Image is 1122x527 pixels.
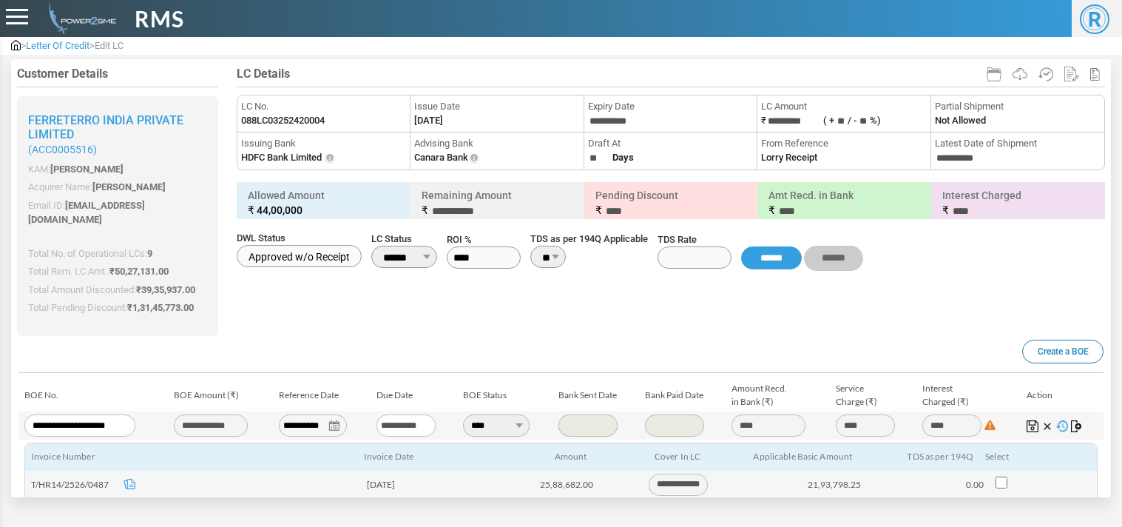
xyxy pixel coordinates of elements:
[414,99,579,114] span: Issue Date
[823,115,881,126] label: ( + / - %)
[468,152,480,164] img: Info
[241,99,406,114] span: LC No.
[588,186,754,221] h6: Pending Discount
[237,231,362,246] span: DWL Status
[124,478,135,490] img: invoice-icon.svg
[358,443,479,471] th: Invoice Date
[109,266,169,277] span: ₹
[484,471,598,499] td: 25,88,682.00
[757,95,930,132] li: ₹
[28,264,207,279] p: Total Rem. LC Amt.:
[834,113,848,130] input: ( +/ -%)
[768,204,775,216] span: ₹
[1022,340,1104,363] a: Create a BOE
[28,200,145,226] span: [EMAIL_ADDRESS][DOMAIN_NAME]
[588,136,753,151] span: Draft At
[31,478,120,491] span: T/HR14/2526/0487
[115,266,169,277] span: 50,27,131.00
[761,136,926,151] span: From Reference
[916,379,1020,412] td: Interest Charged (₹)
[422,204,428,216] span: ₹
[1027,420,1038,432] img: Save Changes
[830,379,916,412] td: Service Charge (₹)
[612,152,634,163] strong: Days
[1056,420,1068,432] img: History
[273,379,371,412] td: Reference Date
[552,379,639,412] td: Bank Sent Date
[28,198,207,227] p: Email ID:
[1071,420,1083,432] img: Map Invoices
[414,136,579,151] span: Advising Bank
[371,379,457,412] td: Due Date
[17,67,218,81] h4: Customer Details
[237,67,1105,81] h4: LC Details
[761,99,926,114] span: LC Amount
[979,443,1086,471] th: Select
[135,2,184,36] span: RMS
[479,443,593,471] th: Amount
[147,248,152,259] span: 9
[168,379,272,412] td: BOE Amount (₹)
[95,40,124,51] span: Edit LC
[447,232,521,247] span: ROI %
[241,150,322,165] label: HDFC Bank Limited
[361,471,484,499] td: [DATE]
[241,113,325,128] label: 088LC03252420004
[761,186,927,221] h6: Amt Recd. in Bank
[856,113,870,130] input: ( +/ -%)
[28,113,207,156] h2: Ferreterro India Private Limited
[858,443,979,471] th: TDS as per 194Q
[28,301,207,315] p: Total Pending Discount:
[706,443,858,471] th: Applicable Basic Amount
[935,136,1101,151] span: Latest Date of Shipment
[28,283,207,298] p: Total Amount Discounted:
[658,232,731,247] span: TDS Rate
[371,232,437,246] span: LC Status
[240,186,407,220] h6: Allowed Amount
[588,99,753,114] span: Expiry Date
[141,284,195,295] span: 39,35,937.00
[714,471,867,499] td: 21,93,798.25
[414,113,443,128] label: [DATE]
[28,162,207,177] p: KAM:
[414,186,581,221] h6: Remaining Amount
[43,4,116,34] img: admin
[26,40,89,51] span: Letter Of Credit
[935,186,1101,221] h6: Interest Charged
[11,40,21,50] img: admin
[248,203,399,218] small: ₹ 44,00,000
[530,232,648,246] span: TDS as per 194Q Applicable
[592,443,706,471] th: Cover In LC
[28,180,207,195] p: Acquirer Name:
[136,284,195,295] span: ₹
[935,113,986,128] label: Not Allowed
[414,150,468,165] label: Canara Bank
[457,379,552,412] td: BOE Status
[935,99,1101,114] span: Partial Shipment
[18,379,168,412] td: BOE No.
[241,136,406,151] span: Issuing Bank
[639,379,726,412] td: Bank Paid Date
[127,302,194,313] span: ₹
[324,152,336,164] img: Info
[50,164,124,175] span: [PERSON_NAME]
[92,181,166,192] span: [PERSON_NAME]
[1080,4,1109,34] span: R
[1021,379,1104,412] td: Action
[25,443,358,471] th: Invoice Number
[237,245,362,267] label: Approved w/o Receipt
[28,144,207,156] small: (ACC0005516)
[726,379,830,412] td: Amount Recd. in Bank (₹)
[942,204,949,216] span: ₹
[28,246,207,261] p: Total No. of Operational LCs:
[984,420,996,431] img: Difference: 0
[132,302,194,313] span: 1,31,45,773.00
[1041,420,1053,432] img: Cancel Changes
[595,204,602,216] span: ₹
[761,150,817,165] label: Lorry Receipt
[867,471,990,499] td: 0.00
